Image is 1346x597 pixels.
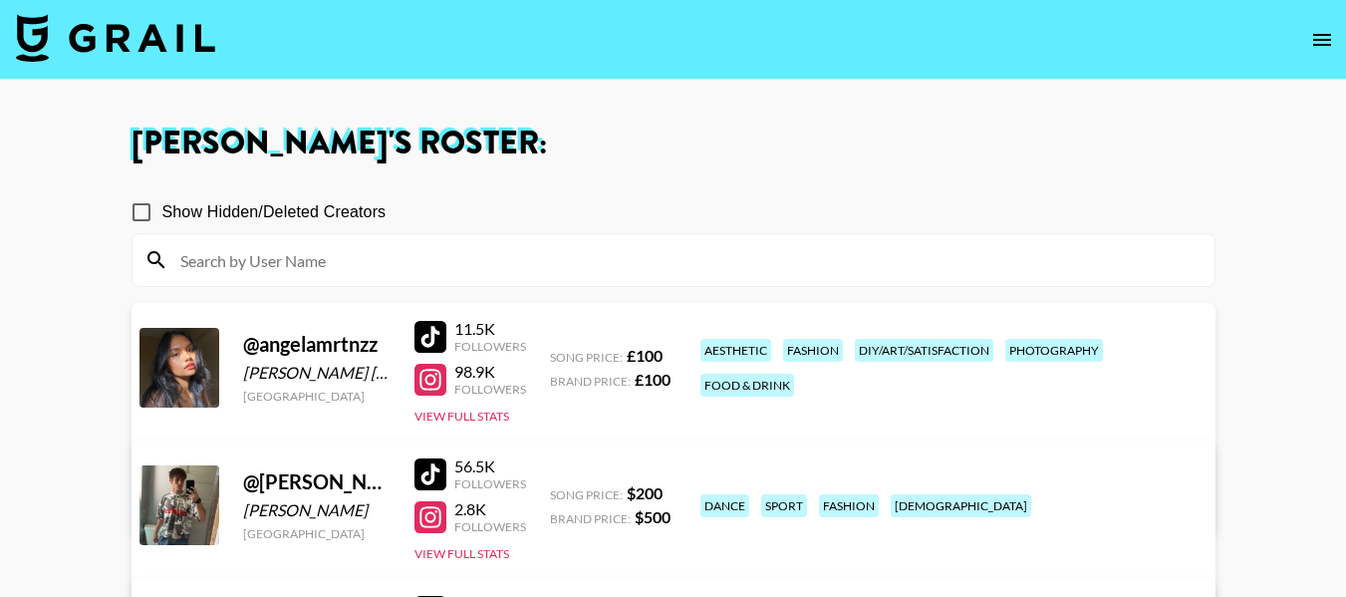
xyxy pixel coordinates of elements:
div: Followers [454,519,526,534]
button: View Full Stats [414,409,509,424]
div: [PERSON_NAME] [243,500,391,520]
div: fashion [819,494,879,517]
div: [GEOGRAPHIC_DATA] [243,389,391,404]
div: 98.9K [454,362,526,382]
span: Show Hidden/Deleted Creators [162,200,387,224]
div: @ [PERSON_NAME].[PERSON_NAME].161 [243,469,391,494]
input: Search by User Name [168,244,1203,276]
div: food & drink [700,374,794,397]
h1: [PERSON_NAME] 's Roster: [132,128,1215,159]
button: View Full Stats [414,546,509,561]
div: fashion [783,339,843,362]
span: Brand Price: [550,511,631,526]
div: Followers [454,339,526,354]
div: 11.5K [454,319,526,339]
button: open drawer [1302,20,1342,60]
strong: £ 100 [627,346,663,365]
div: [GEOGRAPHIC_DATA] [243,526,391,541]
span: Song Price: [550,350,623,365]
div: @ angelamrtnzz [243,332,391,357]
div: [DEMOGRAPHIC_DATA] [891,494,1031,517]
div: aesthetic [700,339,771,362]
div: 2.8K [454,499,526,519]
strong: $ 500 [635,507,671,526]
div: diy/art/satisfaction [855,339,993,362]
strong: $ 200 [627,483,663,502]
img: Grail Talent [16,14,215,62]
strong: £ 100 [635,370,671,389]
div: sport [761,494,807,517]
div: photography [1005,339,1103,362]
span: Brand Price: [550,374,631,389]
div: Followers [454,382,526,397]
span: Song Price: [550,487,623,502]
div: Followers [454,476,526,491]
div: 56.5K [454,456,526,476]
div: dance [700,494,749,517]
div: [PERSON_NAME] [PERSON_NAME] [243,363,391,383]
